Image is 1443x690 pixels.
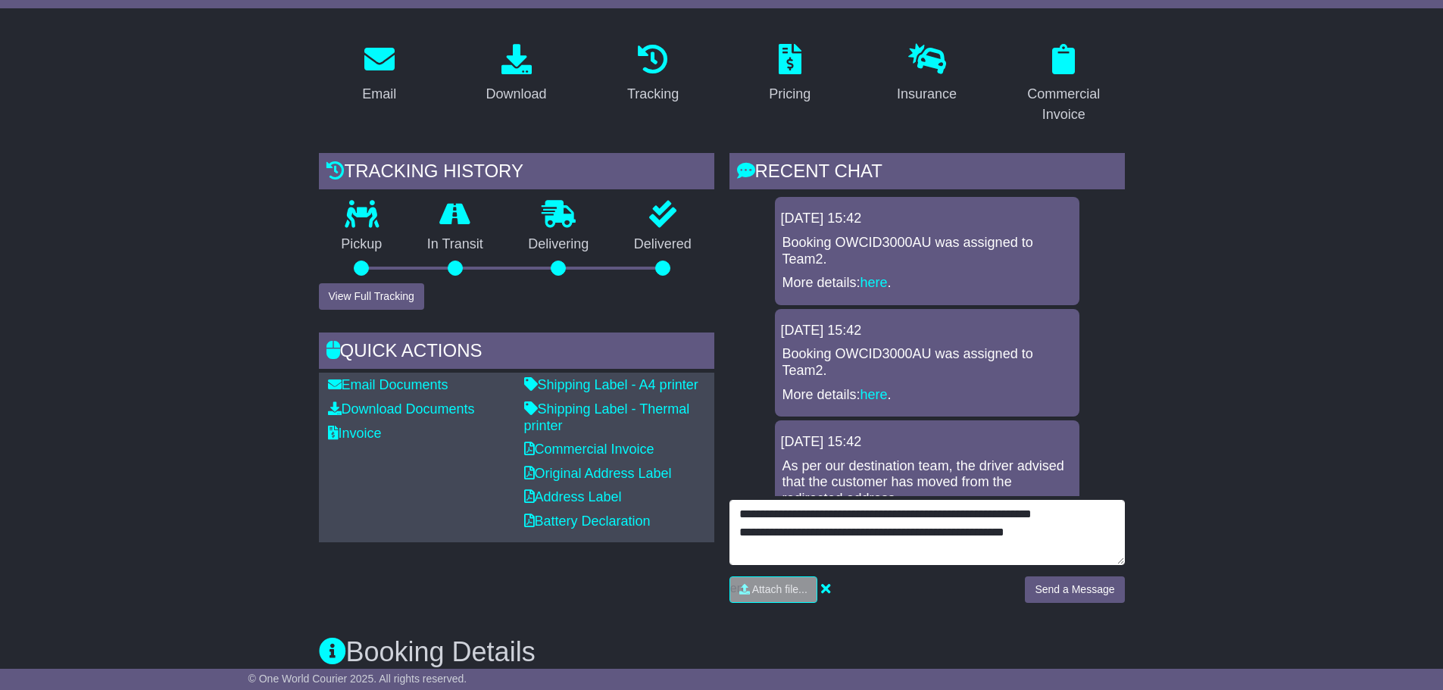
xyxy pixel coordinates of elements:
a: Download Documents [328,401,475,417]
a: Email [352,39,406,110]
p: Pickup [319,236,405,253]
div: Tracking history [319,153,714,194]
button: Send a Message [1025,576,1124,603]
a: Download [476,39,556,110]
a: Pricing [759,39,820,110]
a: Address Label [524,489,622,504]
div: Quick Actions [319,333,714,373]
div: Pricing [769,84,811,105]
a: Original Address Label [524,466,672,481]
p: In Transit [404,236,506,253]
button: View Full Tracking [319,283,424,310]
div: Insurance [897,84,957,105]
p: More details: . [782,387,1072,404]
a: Shipping Label - A4 printer [524,377,698,392]
div: Commercial Invoice [1013,84,1115,125]
h3: Booking Details [319,637,1125,667]
div: [DATE] 15:42 [781,323,1073,339]
a: Invoice [328,426,382,441]
a: Battery Declaration [524,514,651,529]
a: here [860,387,888,402]
p: Delivered [611,236,714,253]
p: Booking OWCID3000AU was assigned to Team2. [782,235,1072,267]
p: Delivering [506,236,612,253]
div: [DATE] 15:42 [781,434,1073,451]
div: RECENT CHAT [729,153,1125,194]
p: More details: . [782,275,1072,292]
a: Email Documents [328,377,448,392]
span: © One World Courier 2025. All rights reserved. [248,673,467,685]
a: Insurance [887,39,967,110]
a: Commercial Invoice [1003,39,1125,130]
div: Tracking [627,84,679,105]
a: Commercial Invoice [524,442,654,457]
p: Booking OWCID3000AU was assigned to Team2. [782,346,1072,379]
a: Tracking [617,39,689,110]
p: As per our destination team, the driver advised that the customer has moved from the redirected a... [782,458,1072,507]
div: Email [362,84,396,105]
a: Shipping Label - Thermal printer [524,401,690,433]
div: Download [486,84,546,105]
div: [DATE] 15:42 [781,211,1073,227]
a: here [860,275,888,290]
